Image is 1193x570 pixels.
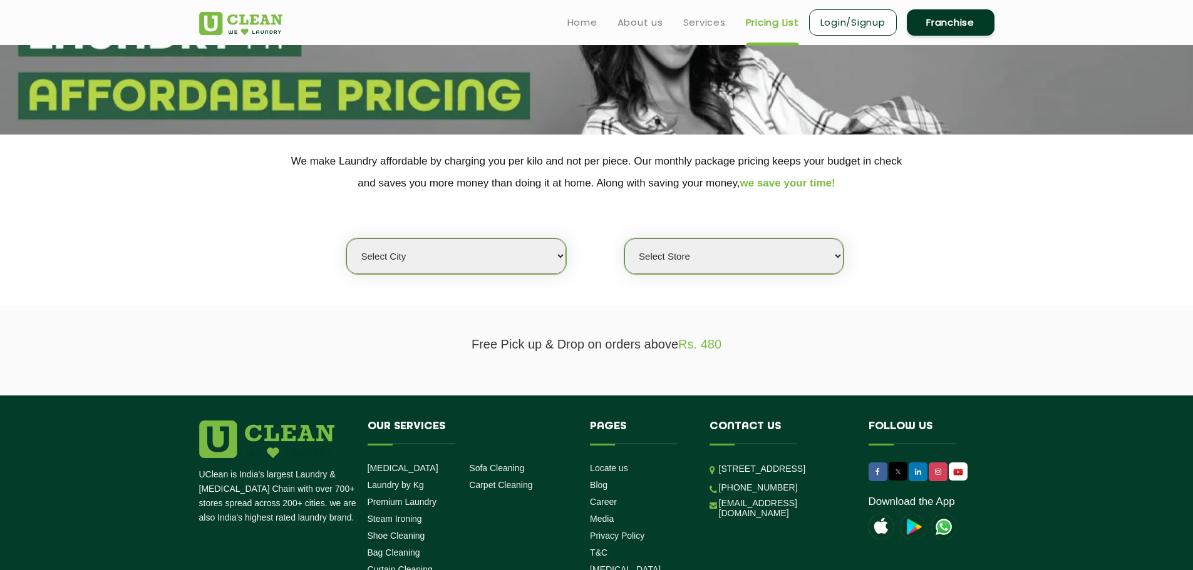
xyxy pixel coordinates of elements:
a: Bag Cleaning [368,547,420,557]
a: Steam Ironing [368,514,422,524]
a: About us [617,15,663,30]
a: Download the App [869,496,955,508]
img: playstoreicon.png [900,514,925,539]
h4: Contact us [710,420,850,444]
a: [MEDICAL_DATA] [368,463,438,473]
p: [STREET_ADDRESS] [719,462,850,476]
a: [EMAIL_ADDRESS][DOMAIN_NAME] [719,498,850,518]
a: Services [683,15,726,30]
h4: Pages [590,420,691,444]
img: apple-icon.png [869,514,894,539]
p: Free Pick up & Drop on orders above [199,337,994,352]
a: [PHONE_NUMBER] [719,482,798,492]
a: Career [590,497,617,507]
img: UClean Laundry and Dry Cleaning [950,466,966,479]
p: UClean is India's largest Laundry & [MEDICAL_DATA] Chain with over 700+ stores spread across 200+... [199,467,358,525]
img: UClean Laundry and Dry Cleaning [931,514,956,539]
a: Login/Signup [809,9,897,36]
img: logo.png [199,420,334,458]
a: Carpet Cleaning [469,480,532,490]
a: Locate us [590,463,628,473]
p: We make Laundry affordable by charging you per kilo and not per piece. Our monthly package pricin... [199,150,994,194]
h4: Our Services [368,420,572,444]
h4: Follow us [869,420,979,444]
span: we save your time! [740,177,835,189]
a: Blog [590,480,607,490]
a: Laundry by Kg [368,480,424,490]
a: Sofa Cleaning [469,463,524,473]
a: Media [590,514,614,524]
a: Privacy Policy [590,531,644,541]
a: T&C [590,547,607,557]
a: Pricing List [746,15,799,30]
a: Home [567,15,597,30]
img: UClean Laundry and Dry Cleaning [199,12,282,35]
span: Rs. 480 [678,337,721,351]
a: Franchise [907,9,994,36]
a: Shoe Cleaning [368,531,425,541]
a: Premium Laundry [368,497,437,507]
